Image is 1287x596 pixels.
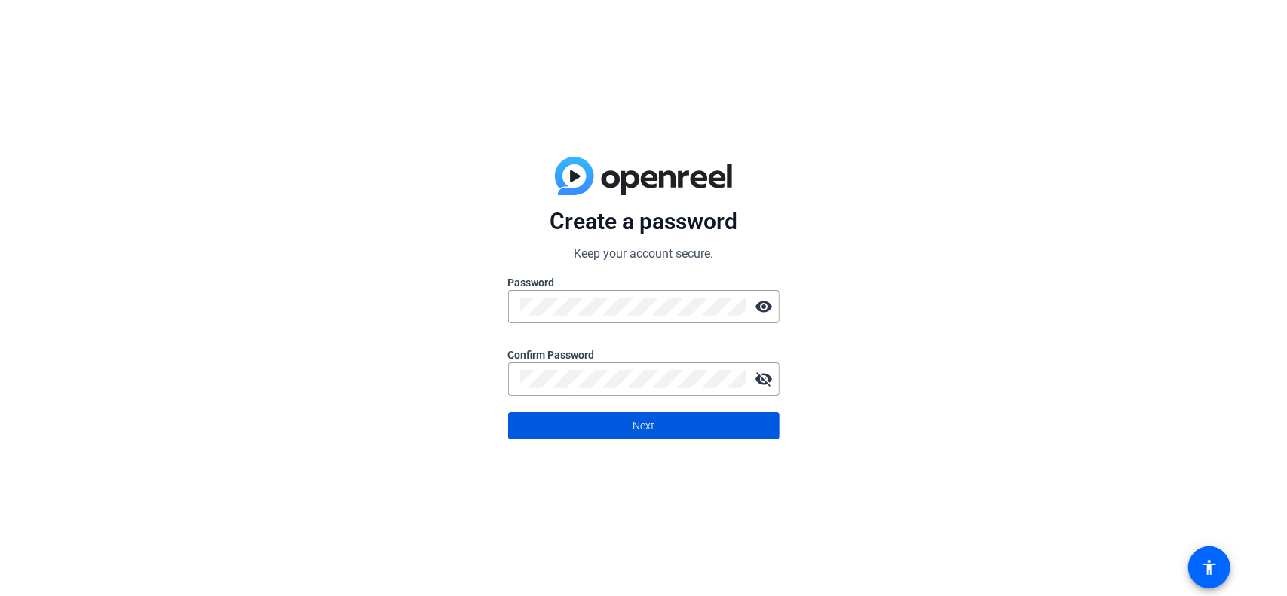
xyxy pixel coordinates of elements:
[633,411,654,440] span: Next
[555,157,732,196] img: blue-gradient.svg
[508,347,780,362] label: Confirm Password
[749,292,780,322] mat-icon: visibility
[508,245,780,263] p: Keep your account secure.
[749,364,780,394] mat-icon: visibility_off
[508,412,780,439] button: Next
[508,207,780,236] p: Create a password
[1200,558,1218,576] mat-icon: accessibility
[508,275,780,290] label: Password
